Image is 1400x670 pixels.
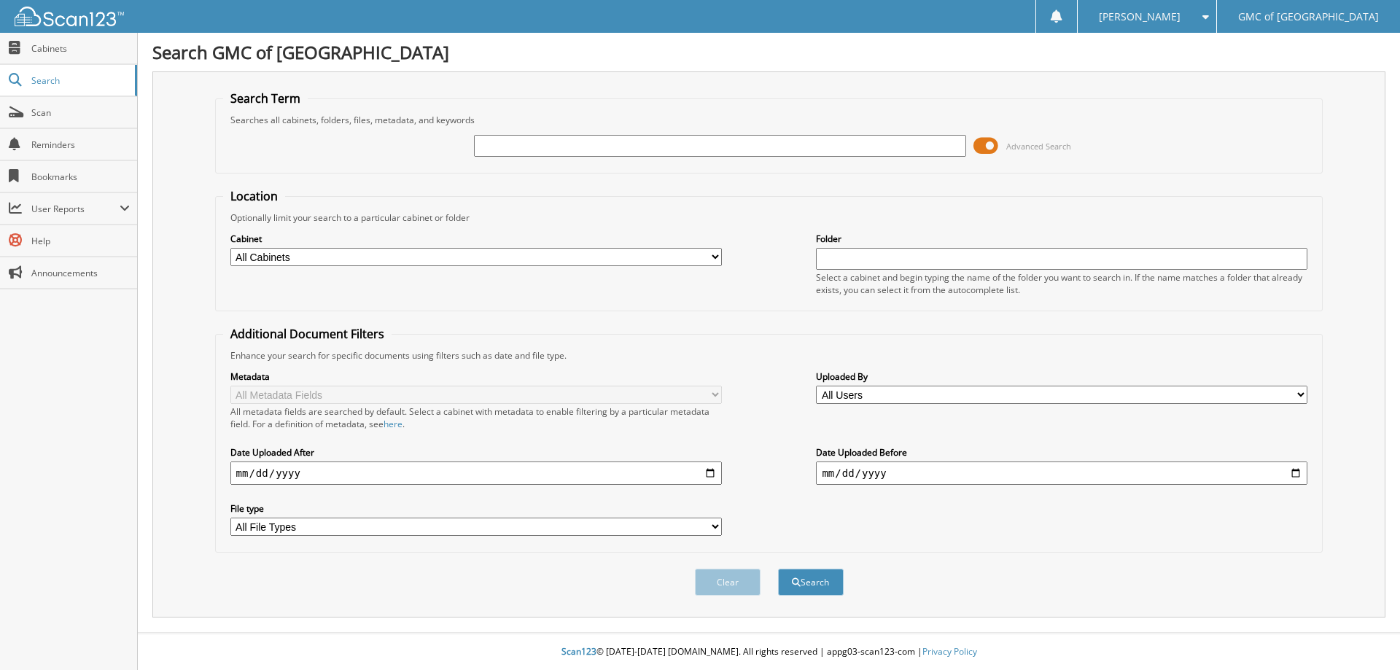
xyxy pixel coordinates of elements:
[695,569,761,596] button: Clear
[816,461,1307,485] input: end
[31,171,130,183] span: Bookmarks
[922,645,977,658] a: Privacy Policy
[816,370,1307,383] label: Uploaded By
[223,114,1315,126] div: Searches all cabinets, folders, files, metadata, and keywords
[15,7,124,26] img: scan123-logo-white.svg
[223,188,285,204] legend: Location
[816,233,1307,245] label: Folder
[1327,600,1400,670] iframe: Chat Widget
[384,418,402,430] a: here
[230,446,722,459] label: Date Uploaded After
[1238,12,1379,21] span: GMC of [GEOGRAPHIC_DATA]
[230,461,722,485] input: start
[230,405,722,430] div: All metadata fields are searched by default. Select a cabinet with metadata to enable filtering b...
[31,74,128,87] span: Search
[778,569,844,596] button: Search
[816,446,1307,459] label: Date Uploaded Before
[31,203,120,215] span: User Reports
[816,271,1307,296] div: Select a cabinet and begin typing the name of the folder you want to search in. If the name match...
[152,40,1385,64] h1: Search GMC of [GEOGRAPHIC_DATA]
[223,211,1315,224] div: Optionally limit your search to a particular cabinet or folder
[1099,12,1181,21] span: [PERSON_NAME]
[31,106,130,119] span: Scan
[31,139,130,151] span: Reminders
[1006,141,1071,152] span: Advanced Search
[31,267,130,279] span: Announcements
[230,502,722,515] label: File type
[31,42,130,55] span: Cabinets
[230,370,722,383] label: Metadata
[223,326,392,342] legend: Additional Document Filters
[230,233,722,245] label: Cabinet
[223,349,1315,362] div: Enhance your search for specific documents using filters such as date and file type.
[561,645,596,658] span: Scan123
[223,90,308,106] legend: Search Term
[31,235,130,247] span: Help
[138,634,1400,670] div: © [DATE]-[DATE] [DOMAIN_NAME]. All rights reserved | appg03-scan123-com |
